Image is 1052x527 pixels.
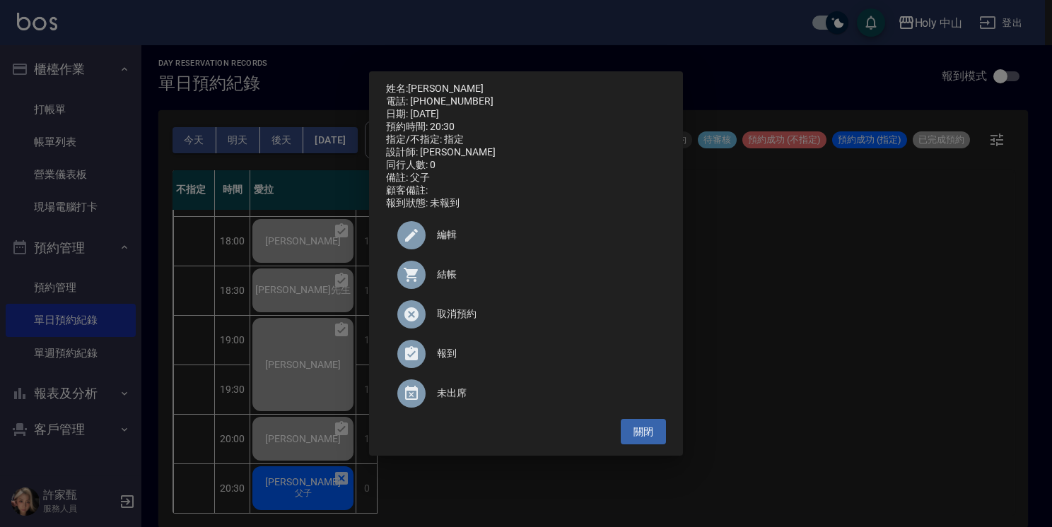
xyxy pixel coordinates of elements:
[408,83,484,94] a: [PERSON_NAME]
[386,295,666,334] div: 取消預約
[386,121,666,134] div: 預約時間: 20:30
[386,108,666,121] div: 日期: [DATE]
[621,419,666,445] button: 關閉
[386,172,666,184] div: 備註: 父子
[437,227,655,242] span: 編輯
[386,215,666,255] div: 編輯
[437,346,655,361] span: 報到
[437,267,655,282] span: 結帳
[386,255,666,295] a: 結帳
[386,146,666,159] div: 設計師: [PERSON_NAME]
[386,197,666,210] div: 報到狀態: 未報到
[386,83,666,95] p: 姓名:
[386,95,666,108] div: 電話: [PHONE_NUMBER]
[386,134,666,146] div: 指定/不指定: 指定
[386,374,666,413] div: 未出席
[437,386,655,401] span: 未出席
[437,307,655,321] span: 取消預約
[386,184,666,197] div: 顧客備註:
[386,334,666,374] div: 報到
[386,159,666,172] div: 同行人數: 0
